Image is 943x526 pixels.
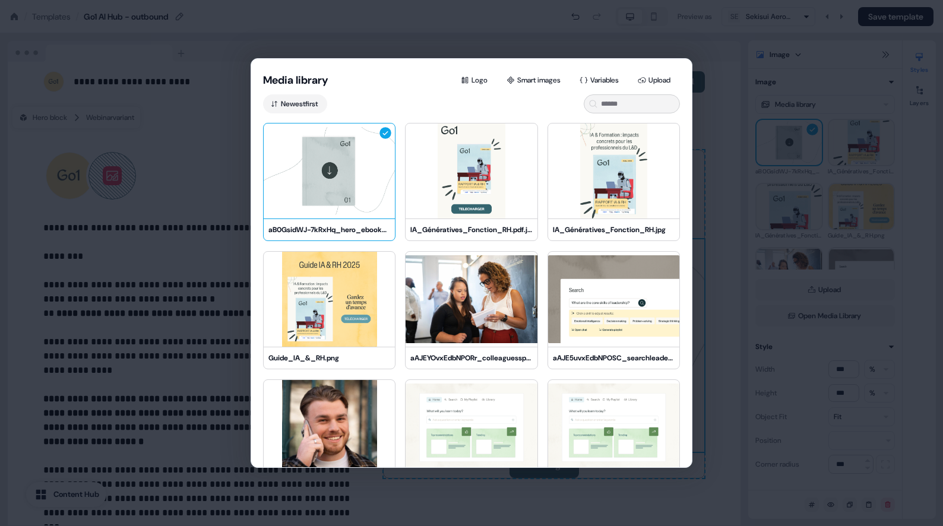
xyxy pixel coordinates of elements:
[406,123,537,218] img: IA_Génératives_Fonction_RH.pdf.jpg
[263,94,327,113] button: Newestfirst
[499,71,570,90] button: Smart images
[264,380,395,475] img: Ilan_(go1).jpeg
[268,352,390,364] div: Guide_IA_&_RH.png
[548,380,679,475] img: Z_d5qevxEdbNO1Gk_Frame2087328439.png
[410,352,532,364] div: aAJEYOvxEdbNPORr_colleaguesspeakinginfromofblackboardLarge.jpeg
[548,252,679,347] img: aAJE5uvxEdbNPOSC_searchleadership.png
[406,252,537,347] img: aAJEYOvxEdbNPORr_colleaguesspeakinginfromofblackboardLarge.jpeg
[572,71,628,90] button: Variables
[410,224,532,236] div: IA_Génératives_Fonction_RH.pdf.jpg
[264,123,395,218] img: aB0GsidWJ-7kRxHq_hero_ebook_1.png
[264,252,395,347] img: Guide_IA_&_RH.png
[263,73,328,87] button: Media library
[268,224,390,236] div: aB0GsidWJ-7kRxHq_hero_ebook_1.png
[454,71,497,90] button: Logo
[548,123,679,218] img: IA_Génératives_Fonction_RH.jpg
[631,71,680,90] button: Upload
[553,352,675,364] div: aAJE5uvxEdbNPOSC_searchleadership.png
[406,380,537,475] img: Z_d5qevxEdbNO1Gk_Frame2087328439.png
[553,224,675,236] div: IA_Génératives_Fonction_RH.jpg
